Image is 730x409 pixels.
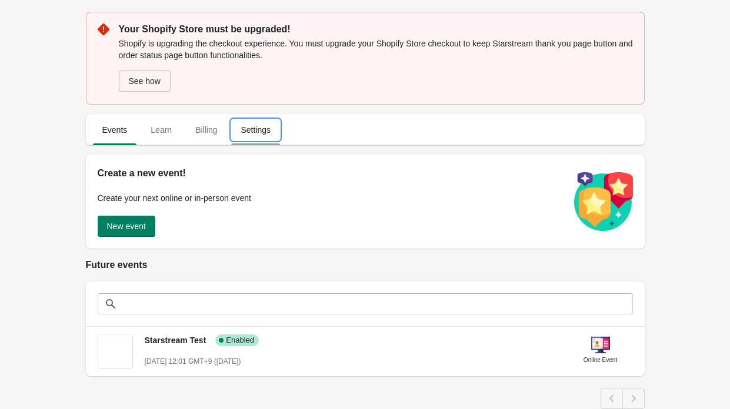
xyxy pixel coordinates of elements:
[107,222,146,231] span: New event
[86,258,645,272] h2: Future events
[145,336,206,345] span: Starstream Test
[584,354,617,366] div: Online Event
[93,119,137,140] span: Events
[141,119,181,140] span: Learn
[231,119,280,140] span: Settings
[601,388,645,409] nav: Pagination
[591,336,610,354] img: online-event-5d64391802a09ceff1f8b055f10f5880.png
[226,336,254,345] span: Enabled
[119,22,633,36] p: Your Shopify Store must be upgraded!
[98,216,155,237] button: New event
[119,36,633,93] div: Shopify is upgrading the checkout experience. You must upgrade your Shopify Store checkout to kee...
[186,119,226,140] span: Billing
[98,166,562,180] h2: Create a new event!
[119,71,171,92] button: See how
[98,192,562,204] p: Create your next online or in-person event
[145,357,241,366] span: [DATE] 12:01 GMT+9 ([DATE])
